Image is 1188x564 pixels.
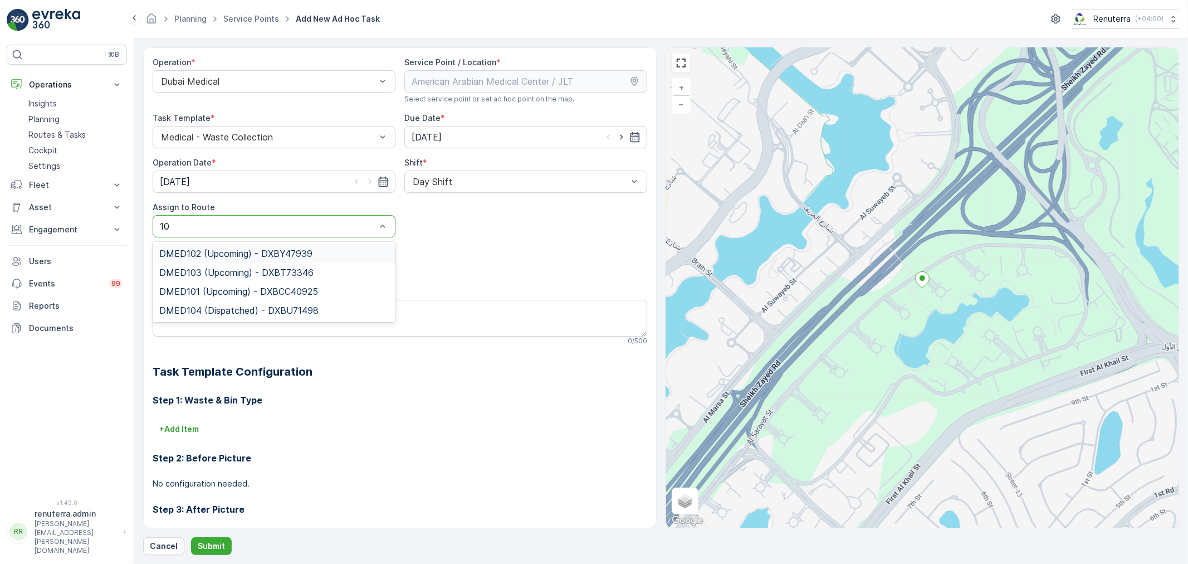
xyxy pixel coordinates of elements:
[145,17,158,26] a: Homepage
[24,158,127,174] a: Settings
[153,363,647,380] h2: Task Template Configuration
[28,145,57,156] p: Cockpit
[679,82,684,92] span: +
[29,79,105,90] p: Operations
[673,96,690,113] a: Zoom Out
[1072,13,1089,25] img: Screenshot_2024-07-26_at_13.33.01.png
[24,111,127,127] a: Planning
[404,126,647,148] input: dd/mm/yyyy
[150,541,178,552] p: Cancel
[29,278,102,289] p: Events
[153,503,647,516] h3: Step 3: After Picture
[153,57,191,67] label: Operation
[223,14,279,23] a: Service Points
[7,295,127,317] a: Reports
[294,13,382,25] span: Add New Ad Hoc Task
[7,499,127,506] span: v 1.49.0
[35,519,118,555] p: [PERSON_NAME][EMAIL_ADDRESS][PERSON_NAME][DOMAIN_NAME]
[7,174,127,196] button: Fleet
[153,451,647,465] h3: Step 2: Before Picture
[159,249,312,259] span: DMED102 (Upcoming) - DXBY47939
[7,218,127,241] button: Engagement
[1093,13,1131,25] p: Renuterra
[153,420,206,438] button: +Add Item
[29,224,105,235] p: Engagement
[28,161,60,172] p: Settings
[28,129,86,140] p: Routes & Tasks
[404,113,441,123] label: Due Date
[153,202,215,212] label: Assign to Route
[7,508,127,555] button: RRrenuterra.admin[PERSON_NAME][EMAIL_ADDRESS][PERSON_NAME][DOMAIN_NAME]
[153,393,647,407] h3: Step 1: Waste & Bin Type
[673,79,690,96] a: Zoom In
[153,158,212,167] label: Operation Date
[7,250,127,273] a: Users
[7,273,127,295] a: Events99
[673,489,697,513] a: Layers
[29,256,123,267] p: Users
[108,50,119,59] p: ⌘B
[153,171,395,193] input: dd/mm/yyyy
[28,98,57,109] p: Insights
[404,158,423,167] label: Shift
[143,537,184,555] button: Cancel
[153,478,647,489] p: No configuration needed.
[24,127,127,143] a: Routes & Tasks
[191,537,232,555] button: Submit
[7,9,29,31] img: logo
[1135,14,1163,23] p: ( +04:00 )
[669,513,706,528] a: Open this area in Google Maps (opens a new window)
[28,114,60,125] p: Planning
[1072,9,1179,29] button: Renuterra(+04:00)
[679,99,685,109] span: −
[29,323,123,334] p: Documents
[628,337,647,346] p: 0 / 500
[24,143,127,158] a: Cockpit
[404,95,574,104] span: Select service point or set ad hoc point on the map.
[159,305,319,315] span: DMED104 (Dispatched) - DXBU71498
[9,523,27,541] div: RR
[404,70,647,93] input: American Arabian Medical Center / JLT
[29,300,123,312] p: Reports
[159,268,314,278] span: DMED103 (Upcoming) - DXBT73346
[32,9,80,31] img: logo_light-DOdMpM7g.png
[111,279,120,288] p: 99
[7,196,127,218] button: Asset
[673,55,690,71] a: View Fullscreen
[24,96,127,111] a: Insights
[669,513,706,528] img: Google
[404,57,496,67] label: Service Point / Location
[7,74,127,96] button: Operations
[198,541,225,552] p: Submit
[29,179,105,191] p: Fleet
[7,317,127,339] a: Documents
[153,113,211,123] label: Task Template
[35,508,118,519] p: renuterra.admin
[159,286,318,296] span: DMED101 (Upcoming) - DXBCC40925
[174,14,207,23] a: Planning
[29,202,105,213] p: Asset
[159,424,199,435] p: + Add Item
